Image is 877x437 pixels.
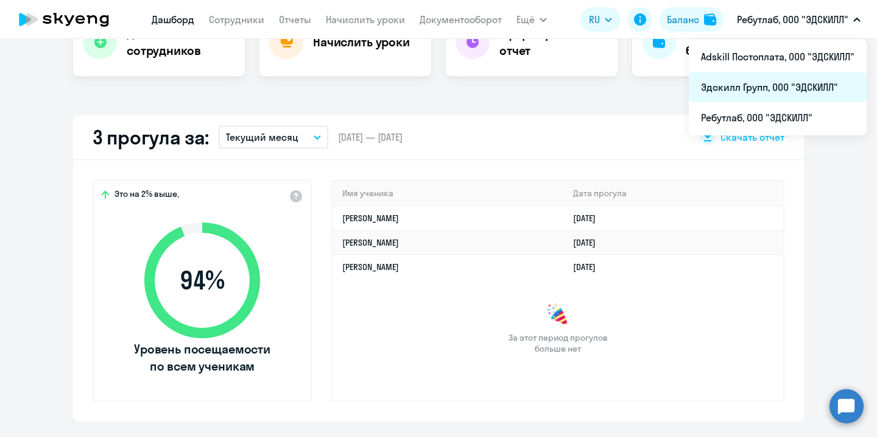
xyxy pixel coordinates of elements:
button: Ещё [516,7,547,32]
th: Имя ученика [333,181,563,206]
a: [DATE] [573,237,605,248]
span: Ещё [516,12,535,27]
button: Ребутлаб, ООО "ЭДСКИЛЛ" [731,5,867,34]
span: Это на 2% выше, [114,188,179,203]
a: [DATE] [573,213,605,224]
a: [PERSON_NAME] [342,261,399,272]
span: [DATE] — [DATE] [338,130,403,144]
button: Текущий месяц [219,126,328,149]
ul: Ещё [689,39,867,135]
p: Ребутлаб, ООО "ЭДСКИЛЛ" [737,12,848,27]
img: congrats [546,303,570,327]
a: Дашборд [152,13,194,26]
h4: Начислить уроки [313,34,410,51]
button: RU [580,7,621,32]
span: Скачать отчет [720,130,784,144]
span: За этот период прогулов больше нет [507,332,609,354]
a: Сотрудники [209,13,264,26]
a: Начислить уроки [326,13,405,26]
button: Балансbalance [660,7,724,32]
h2: 3 прогула за: [93,125,209,149]
a: Отчеты [279,13,311,26]
h4: Посмотреть баланс [686,25,794,59]
div: Баланс [667,12,699,27]
span: Уровень посещаемости по всем ученикам [132,341,272,375]
a: [DATE] [573,261,605,272]
h4: Сформировать отчет [499,25,608,59]
img: balance [704,13,716,26]
a: Документооборот [420,13,502,26]
a: [PERSON_NAME] [342,237,399,248]
a: [PERSON_NAME] [342,213,399,224]
h4: Добавить сотрудников [127,25,235,59]
span: RU [589,12,600,27]
p: Текущий месяц [226,130,298,144]
th: Дата прогула [563,181,783,206]
span: 94 % [132,266,272,295]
